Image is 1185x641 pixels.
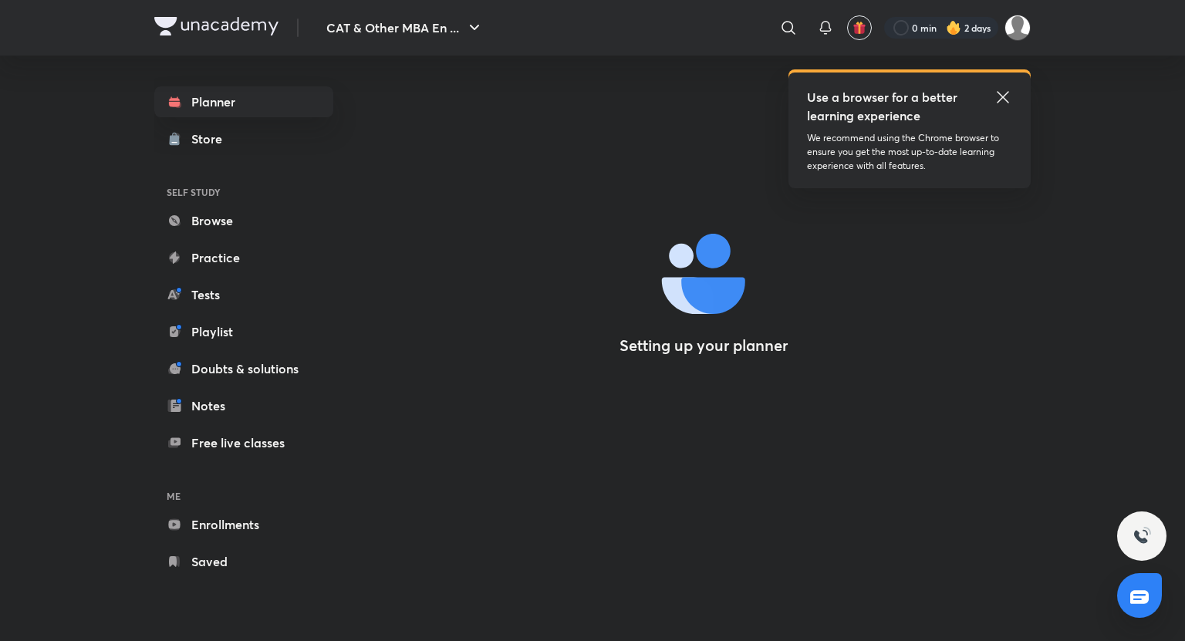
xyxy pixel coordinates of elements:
a: Playlist [154,316,333,347]
img: ttu [1133,527,1151,545]
h5: Use a browser for a better learning experience [807,88,960,125]
a: Doubts & solutions [154,353,333,384]
div: Store [191,130,231,148]
a: Practice [154,242,333,273]
a: Planner [154,86,333,117]
a: Store [154,123,333,154]
p: We recommend using the Chrome browser to ensure you get the most up-to-date learning experience w... [807,131,1012,173]
img: avatar [852,21,866,35]
button: CAT & Other MBA En ... [317,12,493,43]
img: Company Logo [154,17,279,35]
a: Free live classes [154,427,333,458]
h4: Setting up your planner [620,336,788,355]
a: Tests [154,279,333,310]
a: Enrollments [154,509,333,540]
a: Company Logo [154,17,279,39]
button: avatar [847,15,872,40]
img: Nitin [1004,15,1031,41]
a: Browse [154,205,333,236]
h6: SELF STUDY [154,179,333,205]
a: Saved [154,546,333,577]
h6: ME [154,483,333,509]
a: Notes [154,390,333,421]
img: streak [946,20,961,35]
